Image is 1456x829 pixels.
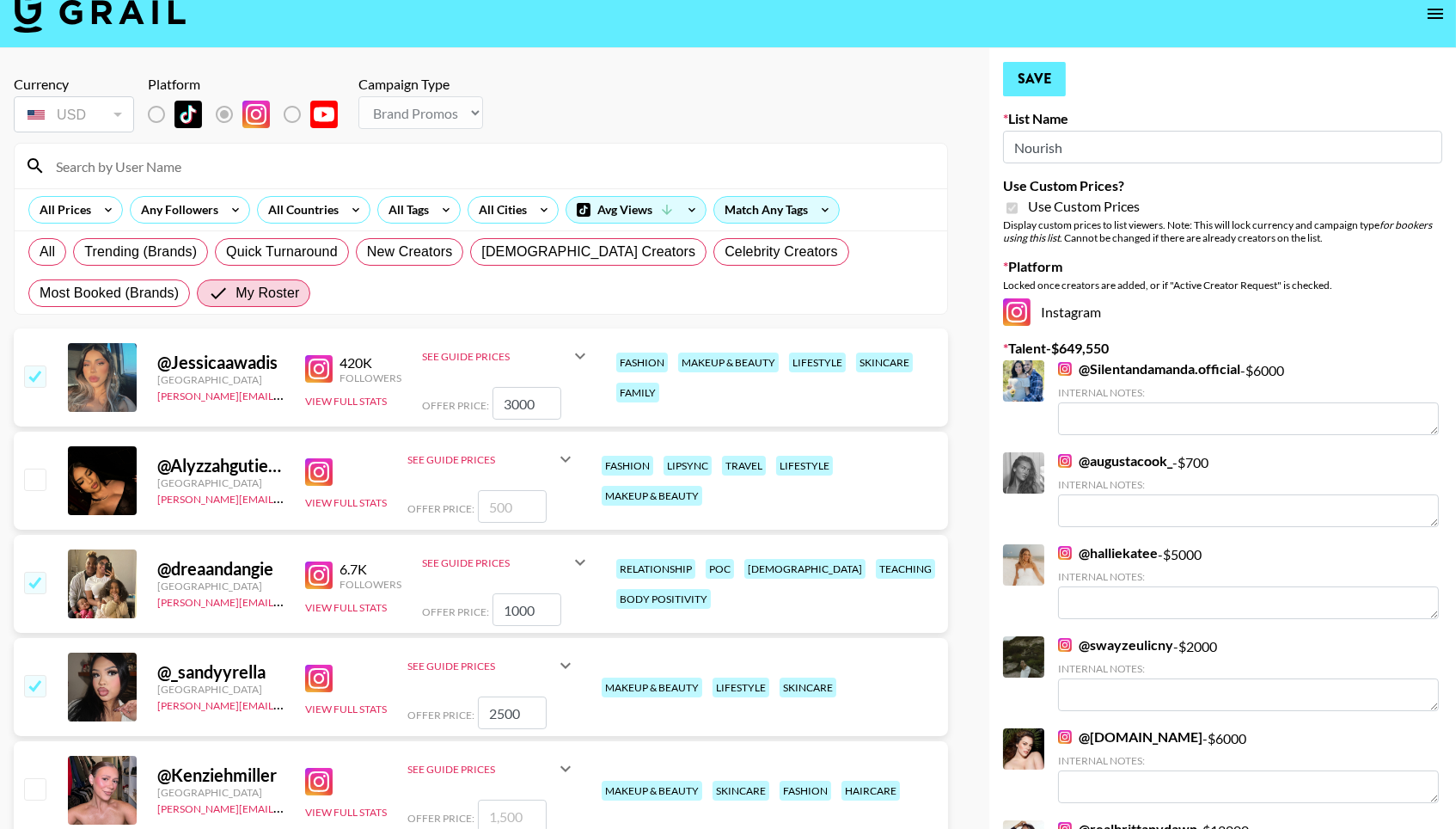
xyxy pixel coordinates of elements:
[481,242,695,262] span: [DEMOGRAPHIC_DATA] Creators
[1003,340,1442,357] label: Talent - $ 649,550
[29,197,95,223] div: All Prices
[258,197,342,223] div: All Countries
[780,781,831,801] div: fashion
[157,352,284,373] div: @ Jessicaawadis
[310,101,338,128] img: YouTube
[157,476,284,489] div: [GEOGRAPHIC_DATA]
[422,556,570,569] div: See Guide Prices
[40,242,55,262] span: All
[1003,218,1432,244] em: for bookers using this list
[713,781,769,801] div: skincare
[157,489,412,506] a: [PERSON_NAME][EMAIL_ADDRESS][DOMAIN_NAME]
[1058,662,1439,675] div: Internal Notes:
[1058,728,1202,746] a: @[DOMAIN_NAME]
[713,678,769,697] div: lifestyle
[157,580,284,593] div: [GEOGRAPHIC_DATA]
[422,335,590,377] div: See Guide Prices
[602,781,702,801] div: makeup & beauty
[1003,258,1442,275] label: Platform
[1058,636,1173,654] a: @swayzeulicny
[305,768,333,795] img: Instagram
[678,353,779,372] div: makeup & beauty
[407,645,576,686] div: See Guide Prices
[722,456,766,476] div: travel
[664,456,712,476] div: lipsync
[157,786,284,799] div: [GEOGRAPHIC_DATA]
[744,559,866,579] div: [DEMOGRAPHIC_DATA]
[174,101,202,128] img: TikTok
[1058,730,1072,744] img: Instagram
[841,781,900,801] div: haircare
[157,386,412,402] a: [PERSON_NAME][EMAIL_ADDRESS][DOMAIN_NAME]
[1058,478,1439,491] div: Internal Notes:
[157,558,284,580] div: @ dreaandangie
[131,197,222,223] div: Any Followers
[1058,570,1439,583] div: Internal Notes:
[602,486,702,506] div: makeup & beauty
[157,683,284,696] div: [GEOGRAPHIC_DATA]
[14,76,134,93] div: Currency
[305,355,333,383] img: Instagram
[1058,362,1072,376] img: Instagram
[1058,546,1072,560] img: Instagram
[407,812,474,825] span: Offer Price:
[157,696,412,712] a: [PERSON_NAME][EMAIL_ADDRESS][DOMAIN_NAME]
[602,456,653,476] div: fashion
[242,101,270,128] img: Instagram
[1003,177,1442,194] label: Use Custom Prices?
[157,799,412,815] a: [PERSON_NAME][EMAIL_ADDRESS][DOMAIN_NAME]
[305,703,387,715] button: View Full Stats
[876,559,935,579] div: teaching
[157,455,284,476] div: @ Alyzzahgutierrez
[1058,360,1240,378] a: @Silentandamanda.official
[422,605,489,618] span: Offer Price:
[616,353,668,372] div: fashion
[1058,452,1172,470] a: @augustacook_
[378,197,432,223] div: All Tags
[492,387,561,420] input: 3,000
[706,559,734,579] div: poc
[84,242,197,262] span: Trending (Brands)
[422,542,590,583] div: See Guide Prices
[157,373,284,386] div: [GEOGRAPHIC_DATA]
[1028,198,1140,215] span: Use Custom Prices
[407,660,555,672] div: See Guide Prices
[468,197,530,223] div: All Cities
[46,152,937,180] input: Search by User Name
[1058,638,1072,652] img: Instagram
[780,678,836,697] div: skincare
[17,100,131,130] div: USD
[14,93,134,136] div: Currency is locked to USD
[305,562,333,589] img: Instagram
[407,453,555,466] div: See Guide Prices
[407,709,474,722] span: Offer Price:
[1003,62,1066,96] button: Save
[422,350,570,363] div: See Guide Prices
[340,578,401,591] div: Followers
[478,697,547,729] input: 1,000
[422,399,489,412] span: Offer Price:
[1058,454,1072,468] img: Instagram
[407,748,576,789] div: See Guide Prices
[340,354,401,372] div: 420K
[305,496,387,509] button: View Full Stats
[157,765,284,786] div: @ Kenziehmiller
[1058,636,1439,711] div: - $ 2000
[340,372,401,384] div: Followers
[157,661,284,683] div: @ _sandyyrella
[1058,360,1439,435] div: - $ 6000
[1003,218,1442,244] div: Display custom prices to list viewers. Note: This will lock currency and campaign type . Cannot b...
[1058,386,1439,399] div: Internal Notes:
[616,383,659,402] div: family
[566,197,706,223] div: Avg Views
[1003,279,1442,292] div: Locked once creators are added, or if "Active Creator Request" is checked.
[407,439,576,480] div: See Guide Prices
[340,561,401,578] div: 6.7K
[148,96,352,132] div: List locked to Instagram.
[602,678,702,697] div: makeup & beauty
[358,76,483,93] div: Campaign Type
[714,197,839,223] div: Match Any Tags
[1003,298,1442,326] div: Instagram
[40,283,179,304] span: Most Booked (Brands)
[1058,452,1439,527] div: - $ 700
